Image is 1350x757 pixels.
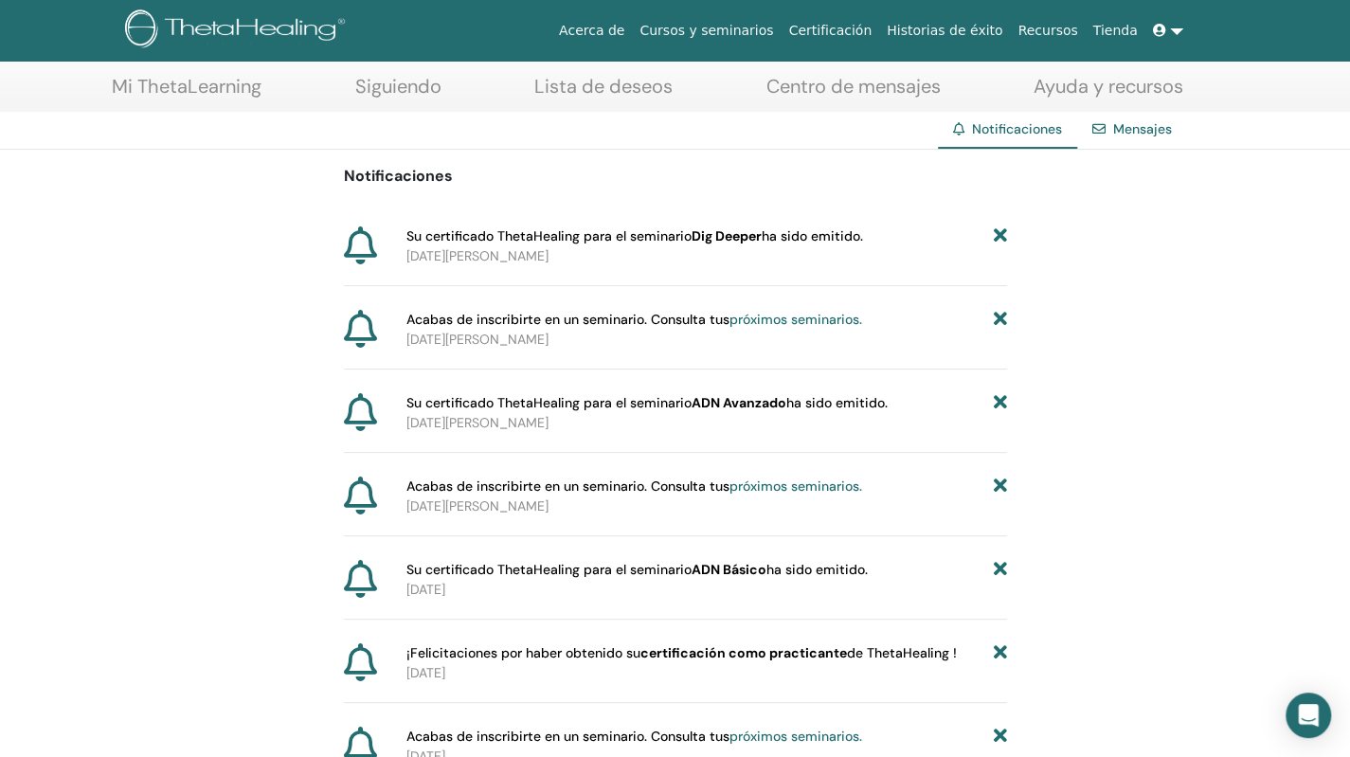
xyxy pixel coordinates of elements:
[534,75,673,112] a: Lista de deseos
[781,13,879,48] a: Certificación
[788,23,872,38] font: Certificación
[406,311,729,328] font: Acabas de inscribirte en un seminario. Consulta tus
[1113,120,1172,137] a: Mensajes
[1286,693,1331,738] div: Open Intercom Messenger
[692,227,762,244] font: Dig Deeper
[972,120,1062,137] font: Notificaciones
[406,664,445,681] font: [DATE]
[1017,23,1077,38] font: Recursos
[729,728,862,745] a: próximos seminarios.
[766,75,941,112] a: Centro de mensajes
[406,247,549,264] font: [DATE][PERSON_NAME]
[639,23,773,38] font: Cursos y seminarios
[766,561,868,578] font: ha sido emitido.
[534,74,673,99] font: Lista de deseos
[729,478,862,495] a: próximos seminarios.
[1086,13,1145,48] a: Tienda
[692,394,786,411] font: ADN Avanzado
[344,166,453,186] font: Notificaciones
[1093,23,1138,38] font: Tienda
[887,23,1002,38] font: Historias de éxito
[762,227,863,244] font: ha sido emitido.
[406,227,692,244] font: Su certificado ThetaHealing para el seminario
[406,331,549,348] font: [DATE][PERSON_NAME]
[406,728,729,745] font: Acabas de inscribirte en un seminario. Consulta tus
[406,478,729,495] font: Acabas de inscribirte en un seminario. Consulta tus
[112,74,261,99] font: Mi ThetaLearning
[355,75,441,112] a: Siguiendo
[640,644,847,661] font: certificación como practicante
[406,561,692,578] font: Su certificado ThetaHealing para el seminario
[729,311,862,328] a: próximos seminarios.
[1010,13,1085,48] a: Recursos
[786,394,888,411] font: ha sido emitido.
[1034,75,1183,112] a: Ayuda y recursos
[879,13,1010,48] a: Historias de éxito
[406,414,549,431] font: [DATE][PERSON_NAME]
[1034,74,1183,99] font: Ayuda y recursos
[112,75,261,112] a: Mi ThetaLearning
[632,13,781,48] a: Cursos y seminarios
[551,13,632,48] a: Acerca de
[559,23,624,38] font: Acerca de
[406,394,692,411] font: Su certificado ThetaHealing para el seminario
[766,74,941,99] font: Centro de mensajes
[406,644,640,661] font: ¡Felicitaciones por haber obtenido su
[847,644,957,661] font: de ThetaHealing !
[406,497,549,514] font: [DATE][PERSON_NAME]
[355,74,441,99] font: Siguiendo
[125,9,351,52] img: logo.png
[406,581,445,598] font: [DATE]
[692,561,766,578] font: ADN Básico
